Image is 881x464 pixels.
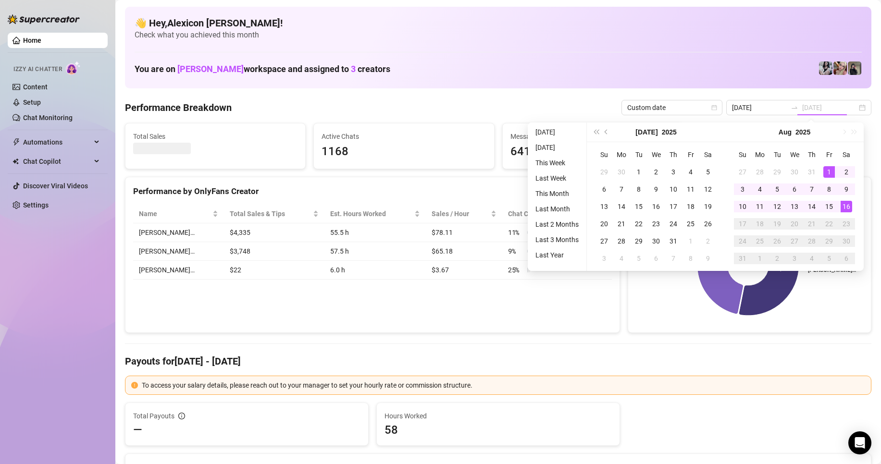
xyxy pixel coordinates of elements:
span: 25 % [508,265,523,275]
td: 2025-07-23 [647,215,665,232]
div: 21 [616,218,627,230]
td: 2025-07-21 [613,215,630,232]
div: 26 [702,218,714,230]
td: 2025-07-13 [596,198,613,215]
td: [PERSON_NAME]… [133,223,224,242]
span: Total Sales [133,131,298,142]
div: 17 [668,201,679,212]
th: Tu [630,146,647,163]
a: Home [23,37,41,44]
span: Izzy AI Chatter [13,65,62,74]
td: 2025-08-15 [820,198,838,215]
div: 28 [806,235,818,247]
li: Last 3 Months [532,234,583,245]
div: 6 [598,183,610,195]
td: 2025-08-23 [838,215,855,232]
img: Anna [848,61,861,75]
td: 2025-09-04 [803,250,820,267]
td: 2025-07-18 [682,198,699,215]
td: 2025-07-12 [699,181,717,198]
td: $3.67 [426,261,502,280]
td: 2025-08-07 [803,181,820,198]
div: 5 [702,166,714,178]
div: 3 [737,183,748,195]
td: 2025-09-02 [769,250,786,267]
td: 2025-07-29 [630,232,647,250]
td: 2025-07-05 [699,163,717,181]
th: Sa [699,146,717,163]
th: Su [596,146,613,163]
span: Total Sales & Tips [230,208,311,219]
td: 57.5 h [324,242,426,261]
th: We [647,146,665,163]
div: 7 [668,253,679,264]
button: Choose a year [795,122,810,142]
div: 16 [841,201,852,212]
li: [DATE] [532,126,583,138]
h4: Payouts for [DATE] - [DATE] [125,354,871,368]
td: 2025-08-18 [751,215,769,232]
td: 2025-07-27 [734,163,751,181]
div: 6 [841,253,852,264]
td: 2025-09-05 [820,250,838,267]
h1: You are on workspace and assigned to creators [135,64,390,74]
div: 7 [806,183,818,195]
th: Total Sales & Tips [224,205,324,223]
button: Choose a month [779,122,792,142]
td: 2025-06-30 [613,163,630,181]
td: 2025-08-07 [665,250,682,267]
div: 2 [771,253,783,264]
div: 25 [754,235,766,247]
div: 3 [598,253,610,264]
span: 9 % [508,246,523,256]
th: Chat Conversion [502,205,612,223]
div: 24 [737,235,748,247]
input: Start date [732,102,787,113]
span: Hours Worked [385,411,612,421]
span: Check what you achieved this month [135,30,862,40]
div: 1 [754,253,766,264]
td: 2025-08-17 [734,215,751,232]
td: 2025-07-30 [647,232,665,250]
img: Anna [833,61,847,75]
td: 2025-07-31 [665,232,682,250]
span: Total Payouts [133,411,174,421]
td: 2025-07-24 [665,215,682,232]
td: 2025-07-31 [803,163,820,181]
td: 2025-08-26 [769,232,786,250]
div: 16 [650,201,662,212]
td: 2025-07-28 [613,232,630,250]
div: 8 [633,183,645,195]
span: 11 % [508,227,523,238]
td: $22 [224,261,324,280]
li: This Week [532,157,583,169]
td: 2025-08-24 [734,232,751,250]
span: Messages Sent [510,131,675,142]
td: $78.11 [426,223,502,242]
a: Discover Viral Videos [23,182,88,190]
td: 2025-07-10 [665,181,682,198]
span: Custom date [627,100,717,115]
td: 2025-08-10 [734,198,751,215]
td: 2025-08-21 [803,215,820,232]
div: 1 [633,166,645,178]
td: $4,335 [224,223,324,242]
td: 2025-08-31 [734,250,751,267]
div: 1 [685,235,696,247]
td: 2025-08-08 [820,181,838,198]
td: 2025-06-29 [596,163,613,181]
div: 29 [823,235,835,247]
span: Name [139,208,211,219]
a: Settings [23,201,49,209]
th: Su [734,146,751,163]
th: Fr [682,146,699,163]
li: This Month [532,188,583,199]
td: 2025-07-20 [596,215,613,232]
td: 2025-07-30 [786,163,803,181]
div: 28 [616,235,627,247]
th: Th [665,146,682,163]
td: 2025-08-29 [820,232,838,250]
td: 2025-08-04 [613,250,630,267]
div: 8 [685,253,696,264]
div: Est. Hours Worked [330,208,412,219]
